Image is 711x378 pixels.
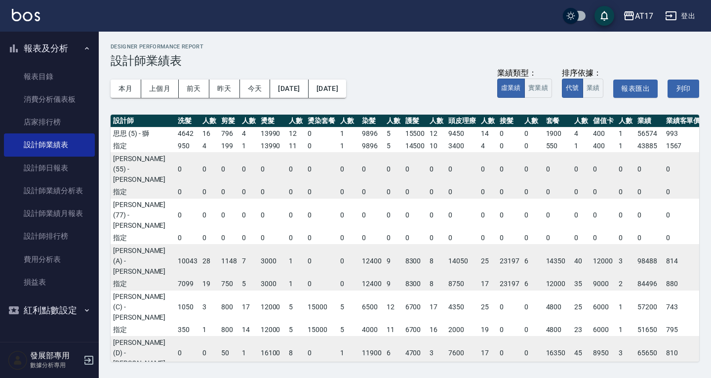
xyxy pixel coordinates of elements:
td: 0 [219,198,239,232]
td: 0 [305,152,338,186]
td: 0 [359,152,384,186]
td: 28 [200,244,219,278]
td: 15000 [305,290,338,324]
td: 0 [403,232,428,245]
th: 頭皮理療 [446,115,478,127]
td: 6700 [403,290,428,324]
td: 6000 [591,290,616,324]
td: 10043 [175,244,200,278]
td: 19 [200,278,219,291]
td: 12 [384,290,403,324]
th: 業績 [635,115,664,127]
td: 11 [384,324,403,336]
td: 9000 [591,278,616,291]
td: 指定 [111,140,175,153]
td: 0 [591,232,616,245]
td: 0 [403,152,428,186]
td: 40 [572,244,591,278]
td: 0 [359,232,384,245]
td: 400 [591,127,616,140]
td: 0 [305,232,338,245]
td: 0 [359,186,384,199]
button: 報表匯出 [613,80,658,98]
td: 98488 [635,244,664,278]
td: 思思 (5) - 獅 [111,127,175,140]
td: 0 [427,232,446,245]
td: 0 [446,152,478,186]
td: 0 [200,152,219,186]
td: 0 [286,232,305,245]
button: 登出 [661,7,699,25]
td: 4 [572,127,591,140]
td: 0 [175,198,200,232]
td: 743 [664,290,703,324]
td: 0 [384,152,403,186]
td: 12000 [258,324,287,336]
td: 0 [305,127,338,140]
td: 17 [427,290,446,324]
td: 0 [338,186,359,199]
td: 56574 [635,127,664,140]
td: 0 [572,186,591,199]
td: 1 [616,140,635,153]
td: 1 [338,140,359,153]
td: 0 [616,232,635,245]
td: 0 [522,186,544,199]
td: 12400 [359,278,384,291]
button: 列印 [668,80,699,98]
td: 1 [286,244,305,278]
td: 17 [239,290,258,324]
div: AT17 [635,10,653,22]
td: 0 [478,152,497,186]
td: 23 [572,324,591,336]
td: 796 [219,127,239,140]
td: 1 [616,127,635,140]
a: 設計師排行榜 [4,225,95,248]
td: 0 [522,198,544,232]
a: 設計師日報表 [4,157,95,179]
td: 0 [338,198,359,232]
th: 業績客單價 [664,115,703,127]
td: 57200 [635,290,664,324]
td: 15000 [305,324,338,336]
td: 6500 [359,290,384,324]
td: 0 [200,336,219,370]
td: 0 [522,232,544,245]
td: 1 [239,336,258,370]
td: 950 [175,140,200,153]
button: [DATE] [309,80,346,98]
td: 指定 [111,324,175,336]
td: 43885 [635,140,664,153]
td: 750 [219,278,239,291]
button: 前天 [179,80,209,98]
button: 本月 [111,80,141,98]
button: 昨天 [209,80,240,98]
td: 0 [239,186,258,199]
td: 0 [219,232,239,245]
td: 0 [497,198,522,232]
td: 814 [664,244,703,278]
td: 0 [522,324,544,336]
td: 0 [635,152,664,186]
td: [PERSON_NAME](D) - [PERSON_NAME] [111,336,175,370]
td: 0 [338,232,359,245]
td: 0 [572,198,591,232]
td: 1 [616,324,635,336]
th: 人數 [239,115,258,127]
td: 指定 [111,232,175,245]
h3: 設計師業績表 [111,54,699,68]
td: 4000 [359,324,384,336]
td: 16 [200,127,219,140]
td: 6700 [403,324,428,336]
td: 4800 [544,324,572,336]
td: 12000 [544,278,572,291]
td: 0 [258,232,287,245]
button: 代號 [562,79,583,98]
th: 人數 [200,115,219,127]
td: 350 [175,324,200,336]
td: 指定 [111,278,175,291]
td: 8300 [403,244,428,278]
td: 0 [427,186,446,199]
td: 0 [497,324,522,336]
td: 2 [616,278,635,291]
